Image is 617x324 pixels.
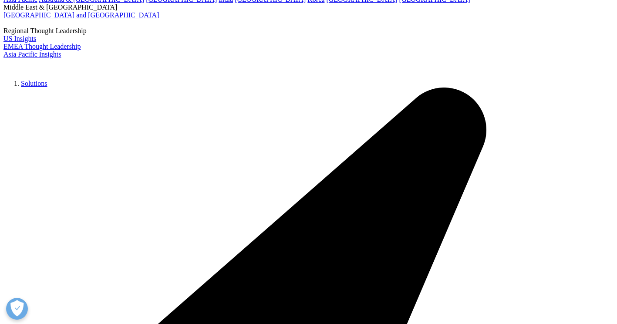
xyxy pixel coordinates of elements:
button: Open Preferences [6,298,28,320]
a: Solutions [21,80,47,87]
a: EMEA Thought Leadership [3,43,81,50]
div: Regional Thought Leadership [3,27,614,35]
a: US Insights [3,35,36,42]
div: Middle East & [GEOGRAPHIC_DATA] [3,3,614,11]
a: Asia Pacific Insights [3,51,61,58]
img: IQVIA Healthcare Information Technology and Pharma Clinical Research Company [3,58,73,71]
a: [GEOGRAPHIC_DATA] and [GEOGRAPHIC_DATA] [3,11,159,19]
